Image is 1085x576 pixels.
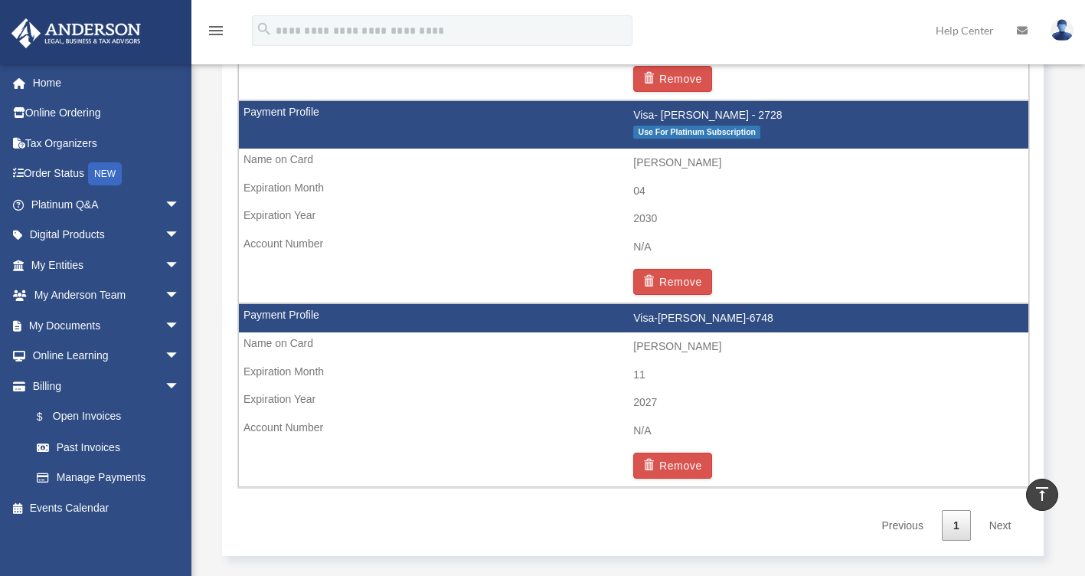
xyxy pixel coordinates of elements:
span: arrow_drop_down [165,220,195,251]
td: 2027 [239,388,1028,417]
button: Remove [633,453,712,479]
td: [PERSON_NAME] [239,332,1028,362]
td: Visa- [PERSON_NAME] - 2728 [239,101,1028,149]
td: 04 [239,177,1028,206]
i: vertical_align_top [1033,485,1051,503]
div: NEW [88,162,122,185]
a: Platinum Q&Aarrow_drop_down [11,189,203,220]
img: Anderson Advisors Platinum Portal [7,18,145,48]
a: Order StatusNEW [11,159,203,190]
a: Events Calendar [11,493,203,523]
span: arrow_drop_down [165,341,195,372]
i: search [256,21,273,38]
a: Online Learningarrow_drop_down [11,341,203,371]
a: Past Invoices [21,432,203,463]
button: Remove [633,269,712,295]
a: My Anderson Teamarrow_drop_down [11,280,203,311]
a: vertical_align_top [1026,479,1058,511]
span: arrow_drop_down [165,250,195,281]
span: arrow_drop_down [165,189,195,221]
a: Previous [870,510,934,542]
td: 11 [239,361,1028,390]
span: arrow_drop_down [165,371,195,402]
button: Remove [633,66,712,92]
a: Online Ordering [11,98,203,129]
td: 2030 [239,205,1028,234]
a: My Entitiesarrow_drop_down [11,250,203,280]
a: Billingarrow_drop_down [11,371,203,401]
span: arrow_drop_down [165,310,195,342]
td: Visa-[PERSON_NAME]-6748 [239,304,1028,333]
span: arrow_drop_down [165,280,195,312]
img: User Pic [1051,19,1074,41]
a: Tax Organizers [11,128,203,159]
i: menu [207,21,225,40]
td: N/A [239,417,1028,446]
td: [PERSON_NAME] [239,149,1028,178]
td: N/A [239,233,1028,262]
a: Manage Payments [21,463,195,493]
a: Home [11,67,203,98]
span: Use For Platinum Subscription [633,126,760,139]
a: menu [207,27,225,40]
a: Digital Productsarrow_drop_down [11,220,203,250]
a: My Documentsarrow_drop_down [11,310,203,341]
a: $Open Invoices [21,401,203,433]
span: $ [45,407,53,427]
